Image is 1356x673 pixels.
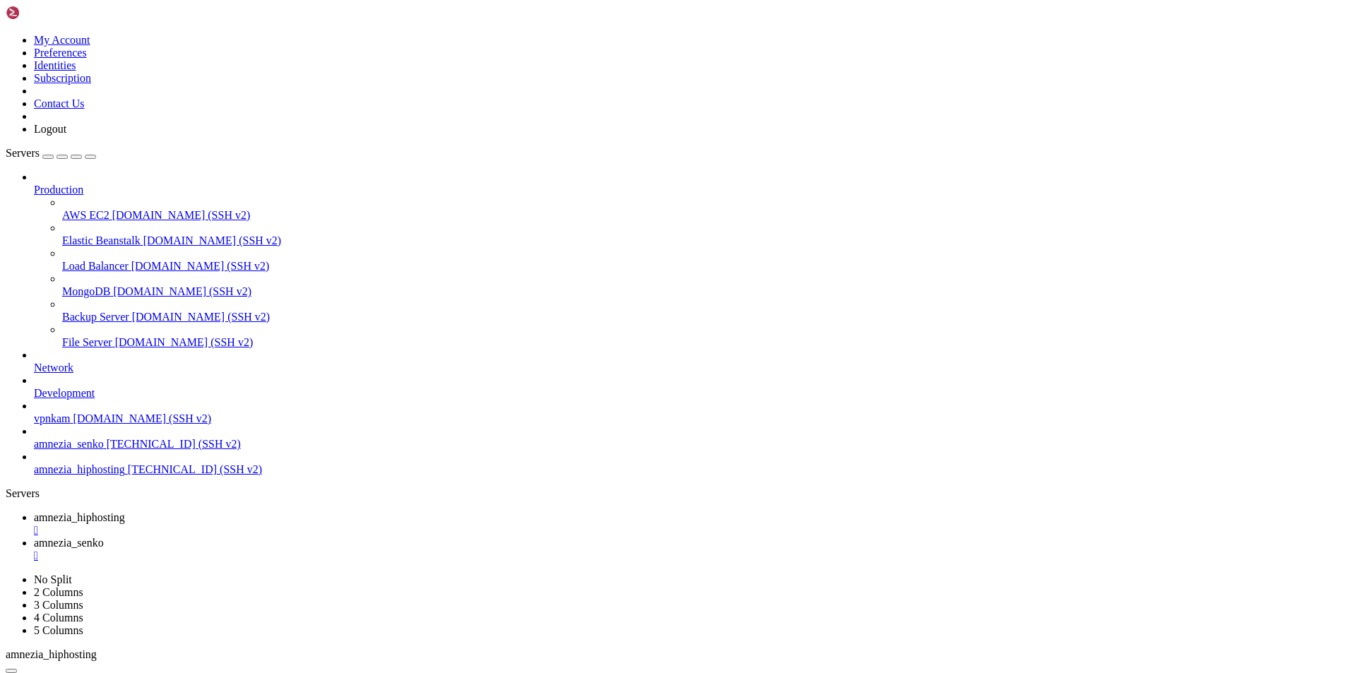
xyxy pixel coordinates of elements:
[34,573,72,585] a: No Split
[62,234,1350,247] a: Elastic Beanstalk [DOMAIN_NAME] (SSH v2)
[62,336,1350,349] a: File Server [DOMAIN_NAME] (SSH v2)
[6,552,1172,565] x-row: AllowedIPs = [URL]
[6,95,1172,107] x-row: PresharedKey = ux/zutMw2xvpHX9rMyoMBE1eqYjhWlf1xlpDCINAAH8=
[62,285,110,297] span: MongoDB
[6,260,1172,273] x-row: [Peer]
[6,171,1172,184] x-row: AllowedIPs = [URL]
[34,599,83,611] a: 3 Columns
[6,6,87,20] img: Shellngn
[6,527,1172,540] x-row: PublicKey = Pg0ienCcNrGG2fkUGjf+F7MPiUQasrNDqqNXhK490h0=
[113,285,251,297] span: [DOMAIN_NAME] (SSH v2)
[6,107,1172,120] x-row: AllowedIPs = [URL]
[34,537,104,549] span: amnezia_senko
[69,565,76,578] div: (10, 44)
[34,463,125,475] span: amnezia_hiphosting
[34,412,1350,425] a: vpnkam [DOMAIN_NAME] (SSH v2)
[62,234,141,246] span: Elastic Beanstalk
[6,349,1172,362] x-row: PresharedKey = XVrNlpdWA1mjDo5M+2TOz0tiTBM5Uiecl9XhXzZCnAY=
[34,34,90,46] a: My Account
[6,44,1172,56] x-row: AllowedIPs = [URL]
[34,400,1350,425] li: vpnkam [DOMAIN_NAME] (SSH v2)
[6,222,1172,234] x-row: PresharedKey = dgq7ctqis7WEGJOkKAA2GbdcX5iMwdT1GrUNC0DuQ+Y=
[62,260,1350,273] a: Load Balancer [DOMAIN_NAME] (SSH v2)
[34,184,1350,196] a: Production
[6,336,1172,349] x-row: PublicKey = IJ060WlnxLqe3vlqU9CgYs7NJQpci07JRYtJSHzcYEA=
[34,612,83,624] a: 4 Columns
[6,387,1172,400] x-row: [Peer]
[62,260,129,272] span: Load Balancer
[6,147,96,159] a: Servers
[6,196,1172,209] x-row: [Peer]
[73,412,212,424] span: [DOMAIN_NAME] (SSH v2)
[6,489,1172,501] x-row: AllowedIPs = [URL]
[6,298,1172,311] x-row: AllowedIPs = [URL]
[34,412,71,424] span: vpnkam
[6,565,1172,578] x-row: bash-5.1#
[34,438,104,450] span: amnezia_senko
[34,123,66,135] a: Logout
[6,18,1172,31] x-row: PublicKey = v9r1lhhBMB9Xv63lY2EWMkOiON59jysYGVyV1sqGuFg=
[34,171,1350,349] li: Production
[62,336,112,348] span: File Server
[34,438,1350,451] a: amnezia_senko [TECHNICAL_ID] (SSH v2)
[6,234,1172,247] x-row: AllowedIPs = [URL]
[6,323,1172,336] x-row: [Peer]
[6,362,1172,374] x-row: AllowedIPs = [URL]
[34,511,1350,537] a: amnezia_hiphosting
[6,476,1172,489] x-row: PresharedKey = ru/MMlROjPACm8N8Wdvj5PXvF4t87bhNJckvqTizzAQ=
[131,260,270,272] span: [DOMAIN_NAME] (SSH v2)
[6,463,1172,476] x-row: PublicKey = IbVraczuTCpSaB1aBsQbDcxQugLLd9g0Xnny2Vnu0Tg=
[62,273,1350,298] li: MongoDB [DOMAIN_NAME] (SSH v2)
[6,133,1172,145] x-row: [Peer]
[34,463,1350,476] a: amnezia_hiphosting [TECHNICAL_ID] (SSH v2)
[34,387,95,399] span: Development
[62,323,1350,349] li: File Server [DOMAIN_NAME] (SSH v2)
[62,196,1350,222] li: AWS EC2 [DOMAIN_NAME] (SSH v2)
[132,311,270,323] span: [DOMAIN_NAME] (SSH v2)
[34,47,87,59] a: Preferences
[34,184,83,196] span: Production
[34,425,1350,451] li: amnezia_senko [TECHNICAL_ID] (SSH v2)
[6,400,1172,412] x-row: PublicKey = p7v+RGgfu6A1OzXmDaq/h6JCL2WkNEPPJDP2kEIJ/Dg=
[34,387,1350,400] a: Development
[6,648,97,660] span: amnezia_hiphosting
[62,298,1350,323] li: Backup Server [DOMAIN_NAME] (SSH v2)
[6,209,1172,222] x-row: PublicKey = 4jTMQ1QXi/5i6kGapPXDZjPIWe7R1cMNrretOxPZl0A=
[143,234,282,246] span: [DOMAIN_NAME] (SSH v2)
[62,209,109,221] span: AWS EC2
[34,362,73,374] span: Network
[62,247,1350,273] li: Load Balancer [DOMAIN_NAME] (SSH v2)
[6,145,1172,158] x-row: PublicKey = /ywIE2w1hTCQbOHajZIkgXbPLtZhc5HCqbGisEQTogc=
[34,586,83,598] a: 2 Columns
[6,6,1172,18] x-row: [Peer]
[6,425,1172,438] x-row: AllowedIPs = [URL]
[128,463,262,475] span: [TECHNICAL_ID] (SSH v2)
[62,311,1350,323] a: Backup Server [DOMAIN_NAME] (SSH v2)
[62,285,1350,298] a: MongoDB [DOMAIN_NAME] (SSH v2)
[6,82,1172,95] x-row: PublicKey = thfeboRAPwenI0QEg5qrvX0zbpXol9LwToNC1lkjKRE=
[62,209,1350,222] a: AWS EC2 [DOMAIN_NAME] (SSH v2)
[34,549,1350,562] a: 
[34,72,91,84] a: Subscription
[6,31,1172,44] x-row: PresharedKey = Y3dNYLKLdmQomVhbUyfm/UH79HwyT43FmNYAxWFy4T4=
[6,158,1172,171] x-row: PresharedKey = ZIjcXj7oMLgnWzPuWdP9ZwS18fP0r+u9eqW6Ry3QpiQ=
[34,349,1350,374] li: Network
[6,147,40,159] span: Servers
[34,524,1350,537] a: 
[62,222,1350,247] li: Elastic Beanstalk [DOMAIN_NAME] (SSH v2)
[34,537,1350,562] a: amnezia_senko
[34,97,85,109] a: Contact Us
[6,69,1172,82] x-row: [Peer]
[6,273,1172,285] x-row: PublicKey = L9vXSZwA1nszu2ck/zCpSkhhIOI7cJtoUR+zJfCrKTU=
[6,6,1172,18] x-row: Connecting [TECHNICAL_ID]...
[112,209,251,221] span: [DOMAIN_NAME] (SSH v2)
[6,540,1172,552] x-row: PresharedKey = o5An+8OvEyjq+HoCZzcbJIwtFXaVWx61yoUueGX+WDc=
[107,438,241,450] span: [TECHNICAL_ID] (SSH v2)
[34,451,1350,476] li: amnezia_hiphosting [TECHNICAL_ID] (SSH v2)
[34,624,83,636] a: 5 Columns
[6,18,12,31] div: (0, 1)
[34,59,76,71] a: Identities
[6,487,1350,500] div: Servers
